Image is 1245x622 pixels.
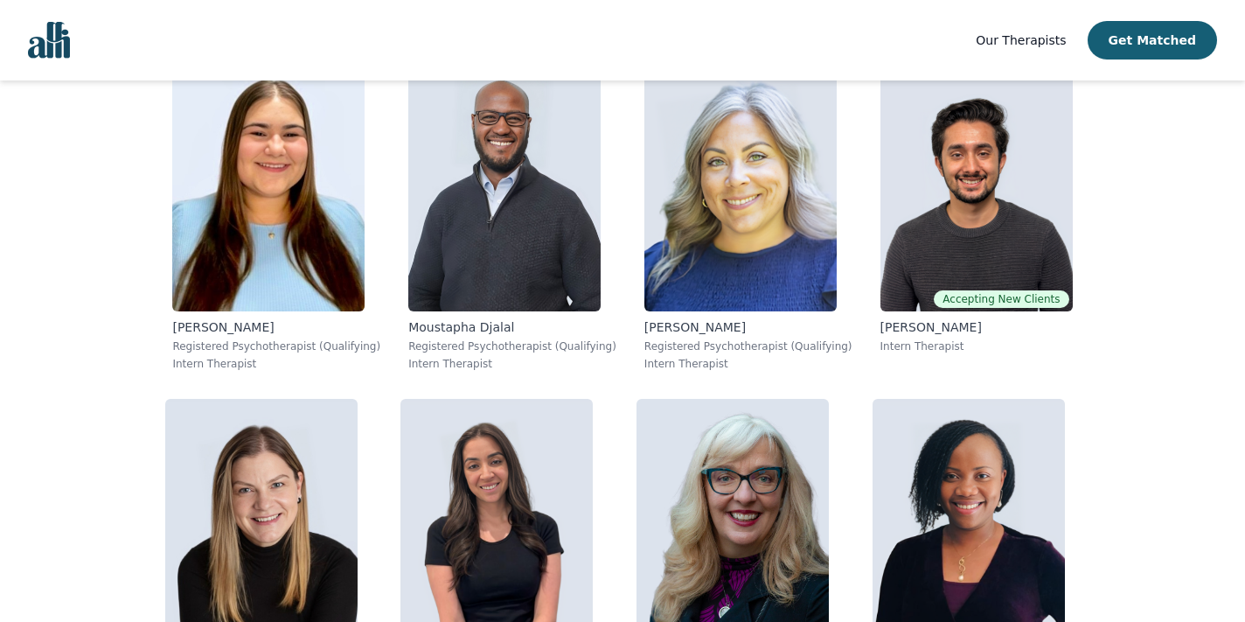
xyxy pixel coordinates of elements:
a: Daniel_MendesAccepting New Clients[PERSON_NAME]Intern Therapist [866,45,1087,385]
p: Intern Therapist [880,339,1073,353]
img: Moustapha_Djalal [408,59,601,311]
a: Jasmin_Gicante[PERSON_NAME]Registered Psychotherapist (Qualifying)Intern Therapist [158,45,394,385]
span: Our Therapists [976,33,1066,47]
img: Melissa_Klassen [644,59,837,311]
img: alli logo [28,22,70,59]
p: Registered Psychotherapist (Qualifying) [644,339,852,353]
p: [PERSON_NAME] [644,318,852,336]
p: Intern Therapist [408,357,616,371]
button: Get Matched [1088,21,1217,59]
p: Registered Psychotherapist (Qualifying) [172,339,380,353]
img: Daniel_Mendes [880,59,1073,311]
p: Intern Therapist [172,357,380,371]
a: Melissa_Klassen[PERSON_NAME]Registered Psychotherapist (Qualifying)Intern Therapist [630,45,866,385]
p: Moustapha Djalal [408,318,616,336]
p: Intern Therapist [644,357,852,371]
p: Registered Psychotherapist (Qualifying) [408,339,616,353]
a: Moustapha_DjalalMoustapha DjalalRegistered Psychotherapist (Qualifying)Intern Therapist [394,45,630,385]
img: Jasmin_Gicante [172,59,365,311]
span: Accepting New Clients [934,290,1068,308]
p: [PERSON_NAME] [172,318,380,336]
p: [PERSON_NAME] [880,318,1073,336]
a: Our Therapists [976,30,1066,51]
